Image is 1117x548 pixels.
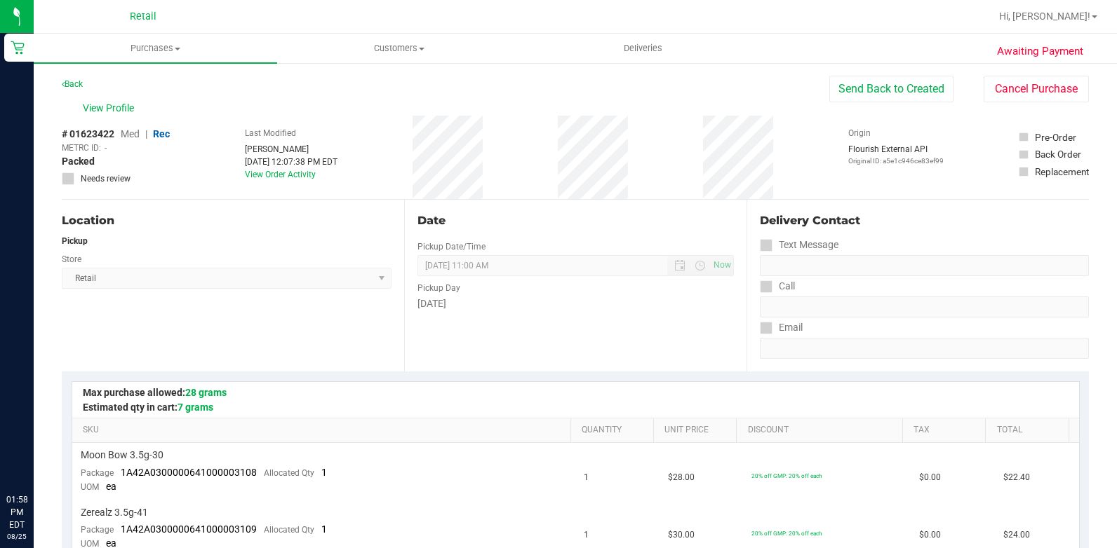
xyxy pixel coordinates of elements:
a: Back [62,79,83,89]
span: UOM [81,482,99,492]
span: Package [81,525,114,535]
span: Customers [278,42,520,55]
label: Last Modified [245,127,296,139]
a: Total [997,425,1064,436]
div: Back Order [1035,147,1081,161]
span: Hi, [PERSON_NAME]! [999,11,1090,22]
span: $22.40 [1003,471,1030,484]
span: Med [121,128,140,139]
a: SKU [83,425,565,436]
span: $28.00 [668,471,695,484]
span: Rec [153,128,170,139]
label: Text Message [760,235,838,255]
a: Discount [748,425,897,436]
label: Pickup Day [417,282,460,294]
label: Store [62,253,81,266]
span: Deliveries [605,42,681,55]
a: Customers [277,34,521,63]
button: Send Back to Created [829,76,954,102]
div: Pre-Order [1035,130,1076,144]
iframe: Resource center unread badge [41,434,58,451]
p: 01:58 PM EDT [6,493,27,531]
span: 1A42A0300000641000003109 [121,523,257,535]
a: Tax [914,425,980,436]
span: Estimated qty in cart: [83,402,213,413]
span: Moon Bow 3.5g-30 [81,448,163,462]
span: Zerealz 3.5g-41 [81,506,148,519]
span: $0.00 [919,528,941,542]
input: Format: (999) 999-9999 [760,296,1089,317]
span: 1 [321,467,327,478]
label: Email [760,317,803,338]
span: $24.00 [1003,528,1030,542]
span: 1A42A0300000641000003108 [121,467,257,478]
div: Flourish External API [848,143,944,166]
inline-svg: Retail [11,41,25,55]
span: Allocated Qty [264,468,314,478]
span: Awaiting Payment [997,43,1083,60]
span: 1 [584,471,589,484]
div: Delivery Contact [760,212,1089,229]
div: [PERSON_NAME] [245,143,337,156]
div: Location [62,212,392,229]
span: 1 [584,528,589,542]
span: Packed [62,154,95,169]
span: # 01623422 [62,127,114,142]
span: 20% off GMP: 20% off each [751,472,822,479]
label: Call [760,276,795,296]
a: Unit Price [664,425,731,436]
a: Quantity [582,425,648,436]
span: Max purchase allowed: [83,387,227,398]
a: Deliveries [521,34,765,63]
span: 1 [321,523,327,535]
p: 08/25 [6,531,27,542]
iframe: Resource center [14,436,56,478]
span: Needs review [81,172,131,185]
div: Replacement [1035,165,1089,179]
span: 7 grams [178,402,213,413]
span: $0.00 [919,471,941,484]
span: Allocated Qty [264,525,314,535]
button: Cancel Purchase [984,76,1089,102]
span: 20% off GMP: 20% off each [751,530,822,537]
div: [DATE] 12:07:38 PM EDT [245,156,337,168]
strong: Pickup [62,236,88,246]
span: | [145,128,147,139]
span: Package [81,468,114,478]
span: ea [106,481,116,492]
div: Date [417,212,734,229]
label: Pickup Date/Time [417,240,486,253]
p: Original ID: a5e1c946ce83ef99 [848,156,944,166]
span: Purchases [34,42,277,55]
span: METRC ID: [62,142,101,154]
input: Format: (999) 999-9999 [760,255,1089,276]
a: View Order Activity [245,170,316,179]
label: Origin [848,127,871,139]
a: Purchases [34,34,277,63]
span: View Profile [83,101,139,116]
span: $30.00 [668,528,695,542]
span: 28 grams [185,387,227,398]
div: [DATE] [417,296,734,311]
span: Retail [130,11,156,22]
span: - [105,142,107,154]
